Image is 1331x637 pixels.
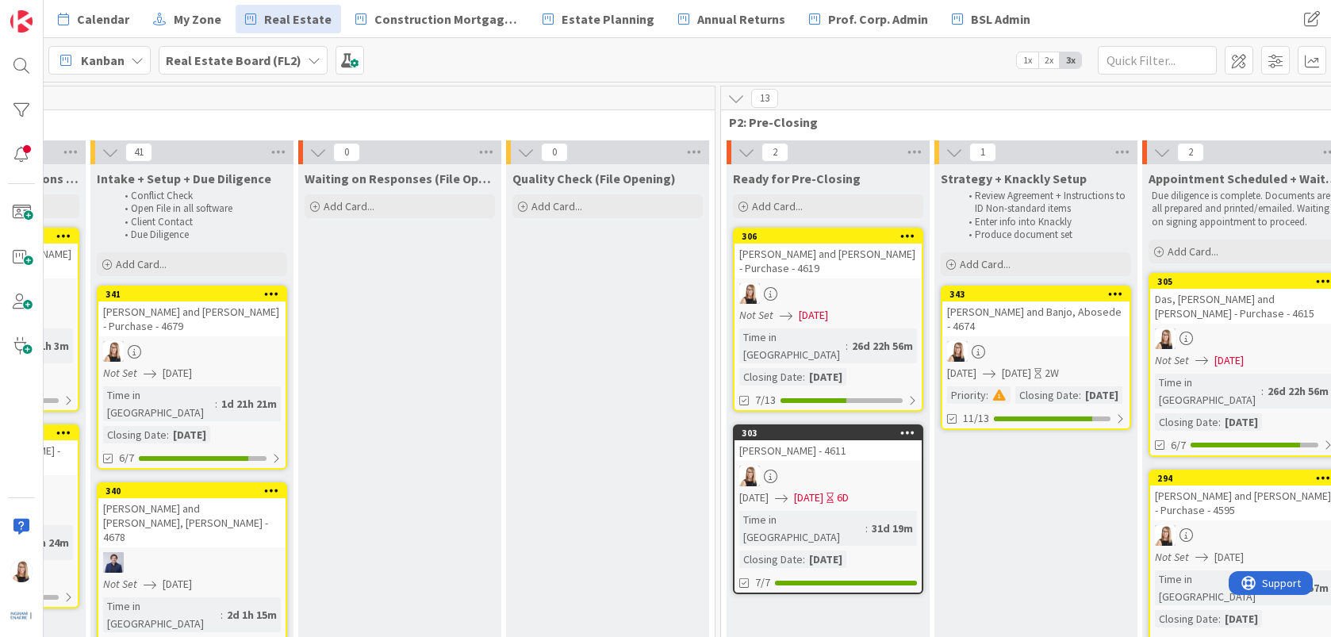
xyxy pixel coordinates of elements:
span: : [167,426,169,443]
i: Not Set [739,308,773,322]
span: : [221,606,223,624]
div: 306 [735,229,922,244]
div: Time in [GEOGRAPHIC_DATA] [1155,570,1261,605]
div: Closing Date [739,368,803,386]
a: Real Estate [236,5,341,33]
span: [DATE] [799,307,828,324]
div: 5d 1h 3m [21,337,73,355]
span: 1x [1017,52,1038,68]
div: [PERSON_NAME] - 4611 [735,440,922,461]
span: Intake + Setup + Due Diligence [97,171,271,186]
img: DB [739,283,760,304]
div: 340 [98,484,286,498]
div: 341 [98,287,286,301]
span: 7/7 [755,574,770,591]
span: Add Card... [116,257,167,271]
img: Visit kanbanzone.com [10,10,33,33]
i: Not Set [1155,550,1189,564]
span: [DATE] [163,576,192,593]
img: DB [10,560,33,582]
div: [PERSON_NAME] and Banjo, Abosede - 4674 [942,301,1130,336]
span: 1 [969,143,996,162]
li: Review Agreement + Instructions to ID Non-standard items [960,190,1129,216]
span: : [803,551,805,568]
img: DB [1155,328,1176,349]
span: [DATE] [947,365,976,382]
div: 343[PERSON_NAME] and Banjo, Abosede - 4674 [942,287,1130,336]
span: 13 [751,89,778,108]
a: 343[PERSON_NAME] and Banjo, Abosede - 4674DB[DATE][DATE]2WPriority:Closing Date:[DATE]11/13 [941,286,1131,430]
a: Annual Returns [669,5,795,33]
li: Enter info into Knackly [960,216,1129,228]
a: BSL Admin [942,5,1040,33]
div: 341[PERSON_NAME] and [PERSON_NAME] - Purchase - 4679 [98,287,286,336]
span: 6/7 [1171,437,1186,454]
a: My Zone [144,5,231,33]
span: BSL Admin [971,10,1030,29]
span: : [1218,610,1221,627]
img: CU [103,552,124,573]
span: [DATE] [1002,365,1031,382]
div: 340 [105,485,286,497]
img: DB [1155,525,1176,546]
div: [DATE] [805,368,846,386]
div: 303[PERSON_NAME] - 4611 [735,426,922,461]
div: Closing Date [1155,413,1218,431]
div: [DATE] [805,551,846,568]
i: Not Set [1155,353,1189,367]
a: Estate Planning [533,5,664,33]
span: Support [33,2,72,21]
span: : [986,386,988,404]
div: [DATE] [1221,413,1262,431]
div: DB [942,341,1130,362]
span: Ready for Pre-Closing [733,171,861,186]
span: Add Card... [324,199,374,213]
span: Add Card... [531,199,582,213]
a: Calendar [48,5,139,33]
div: Closing Date [1015,386,1079,404]
img: DB [103,341,124,362]
div: DB [735,466,922,486]
span: : [1079,386,1081,404]
li: Due Diligence [116,228,285,241]
span: Construction Mortgages - Draws [374,10,519,29]
span: 2 [761,143,788,162]
span: Add Card... [960,257,1011,271]
div: Time in [GEOGRAPHIC_DATA] [739,328,846,363]
input: Quick Filter... [1098,46,1217,75]
div: [PERSON_NAME] and [PERSON_NAME] - Purchase - 4619 [735,244,922,278]
div: Priority [947,386,986,404]
span: Add Card... [752,199,803,213]
span: : [1261,382,1264,400]
span: [DATE] [1214,549,1244,566]
div: 340[PERSON_NAME] and [PERSON_NAME], [PERSON_NAME] - 4678 [98,484,286,547]
div: Closing Date [103,426,167,443]
div: 1d 21h 21m [217,395,281,413]
span: 7/13 [755,392,776,409]
i: Not Set [103,366,137,380]
span: Add Card... [1168,244,1218,259]
span: 41 [125,143,152,162]
a: 341[PERSON_NAME] and [PERSON_NAME] - Purchase - 4679DBNot Set[DATE]Time in [GEOGRAPHIC_DATA]:1d 2... [97,286,287,470]
span: [DATE] [739,489,769,506]
div: [PERSON_NAME] and [PERSON_NAME] - Purchase - 4679 [98,301,286,336]
span: Waiting on Responses (File Opening) [305,171,495,186]
div: Time in [GEOGRAPHIC_DATA] [739,511,865,546]
span: Real Estate [264,10,332,29]
li: Client Contact [116,216,285,228]
a: 306[PERSON_NAME] and [PERSON_NAME] - Purchase - 4619DBNot Set[DATE]Time in [GEOGRAPHIC_DATA]:26d ... [733,228,923,412]
i: Not Set [103,577,137,591]
span: : [803,368,805,386]
div: 343 [949,289,1130,300]
a: Prof. Corp. Admin [800,5,938,33]
span: 2x [1038,52,1060,68]
span: Estate Planning [562,10,654,29]
span: 6/7 [119,450,134,466]
div: 2d 1h 15m [223,606,281,624]
span: 0 [541,143,568,162]
div: 303 [735,426,922,440]
div: CU [98,552,286,573]
b: Real Estate Board (FL2) [166,52,301,68]
li: Open File in all software [116,202,285,215]
span: Quality Check (File Opening) [512,171,676,186]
